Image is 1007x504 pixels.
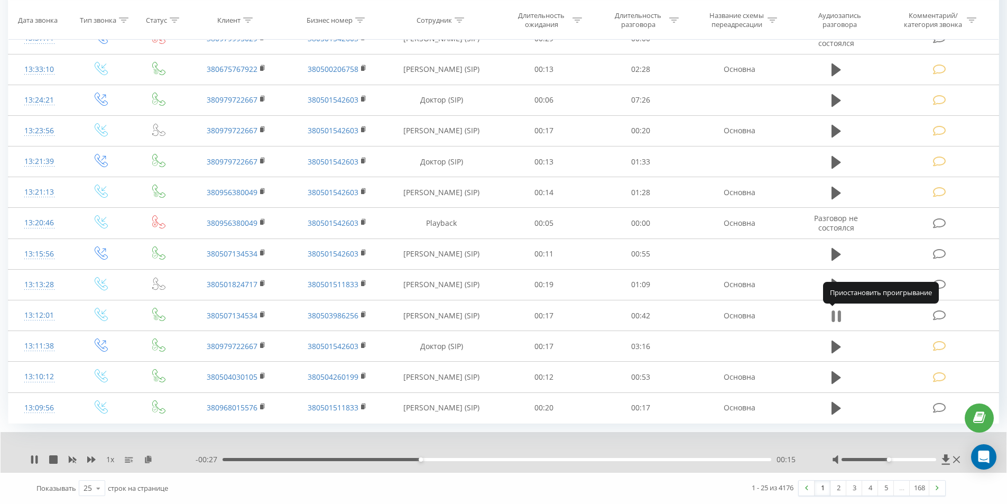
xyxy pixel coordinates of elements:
div: 13:23:56 [19,121,60,141]
td: Основна [689,392,789,423]
td: 00:19 [496,269,593,300]
a: 380979722667 [207,95,257,105]
a: 380501511833 [308,279,358,289]
a: 380979722667 [207,125,257,135]
a: 380501542603 [308,33,358,43]
td: 00:12 [496,362,593,392]
td: [PERSON_NAME] (SIP) [387,54,496,85]
td: Основна [689,300,789,331]
td: [PERSON_NAME] (SIP) [387,300,496,331]
div: 13:24:21 [19,90,60,111]
div: Бизнес номер [307,15,353,24]
div: 13:12:01 [19,305,60,326]
td: [PERSON_NAME] (SIP) [387,362,496,392]
div: Дата звонка [18,15,58,24]
td: 00:20 [496,392,593,423]
a: 380968015576 [207,402,257,413]
td: 00:00 [593,208,689,239]
td: 00:11 [496,239,593,269]
td: 00:06 [496,85,593,115]
td: [PERSON_NAME] (SIP) [387,115,496,146]
div: 25 [84,483,92,493]
div: 13:15:56 [19,244,60,264]
td: 02:28 [593,54,689,85]
div: Accessibility label [419,457,423,462]
span: Разговор не состоялся [814,213,858,233]
div: 1 - 25 из 4176 [752,482,793,493]
td: [PERSON_NAME] (SIP) [387,269,496,300]
a: 380501542603 [308,125,358,135]
a: 1 [815,481,830,496]
div: 13:33:10 [19,59,60,80]
a: 380503986256 [308,310,358,320]
a: 380501542603 [308,249,358,259]
div: Accessibility label [886,457,891,462]
td: 00:20 [593,115,689,146]
a: 380504260199 [308,372,358,382]
td: 00:05 [496,208,593,239]
div: Сотрудник [417,15,452,24]
td: 00:14 [496,177,593,208]
a: 380979995029 [207,33,257,43]
a: 380675767922 [207,64,257,74]
div: Статус [146,15,167,24]
td: [PERSON_NAME] (SIP) [387,392,496,423]
div: Аудиозапись разговора [805,11,874,29]
span: Разговор не состоялся [814,29,858,48]
a: 168 [910,481,929,496]
td: Основна [689,269,789,300]
td: 00:17 [496,300,593,331]
td: [PERSON_NAME] (SIP) [387,177,496,208]
a: 380507134534 [207,310,257,320]
td: 07:26 [593,85,689,115]
a: 380501542603 [308,95,358,105]
td: 03:16 [593,331,689,362]
div: 13:21:39 [19,151,60,172]
div: 13:21:13 [19,182,60,203]
td: 01:28 [593,177,689,208]
td: 00:53 [593,362,689,392]
td: 00:17 [496,115,593,146]
div: Длительность разговора [610,11,667,29]
td: 00:17 [496,331,593,362]
td: 00:42 [593,300,689,331]
span: - 00:27 [196,454,223,465]
div: … [894,481,910,496]
div: 13:20:46 [19,213,60,233]
td: 00:13 [496,54,593,85]
div: Название схемы переадресации [708,11,765,29]
td: Основна [689,115,789,146]
div: Клиент [217,15,241,24]
td: Playback [387,208,496,239]
td: 00:13 [496,146,593,177]
a: 3 [846,481,862,496]
td: Основна [689,362,789,392]
a: 380979722667 [207,341,257,351]
div: 13:11:38 [19,336,60,356]
a: 2 [830,481,846,496]
span: Показывать [36,483,76,493]
div: 13:09:56 [19,398,60,418]
span: 00:15 [777,454,796,465]
td: Доктор (SIP) [387,146,496,177]
div: Длительность ожидания [513,11,570,29]
span: 1 x [106,454,114,465]
a: 380504030105 [207,372,257,382]
a: 380501542603 [308,341,358,351]
td: 01:33 [593,146,689,177]
a: 4 [862,481,878,496]
td: Основна [689,177,789,208]
td: 00:55 [593,239,689,269]
td: [PERSON_NAME] (SIP) [387,239,496,269]
a: 380501824717 [207,279,257,289]
div: Приостановить проигрывание [823,282,939,303]
span: строк на странице [108,483,168,493]
a: 380501542603 [308,218,358,228]
div: 13:10:12 [19,366,60,387]
a: 380501511833 [308,402,358,413]
a: 5 [878,481,894,496]
td: Основна [689,208,789,239]
a: 380500206758 [308,64,358,74]
a: 380501542603 [308,157,358,167]
div: 13:13:28 [19,274,60,295]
